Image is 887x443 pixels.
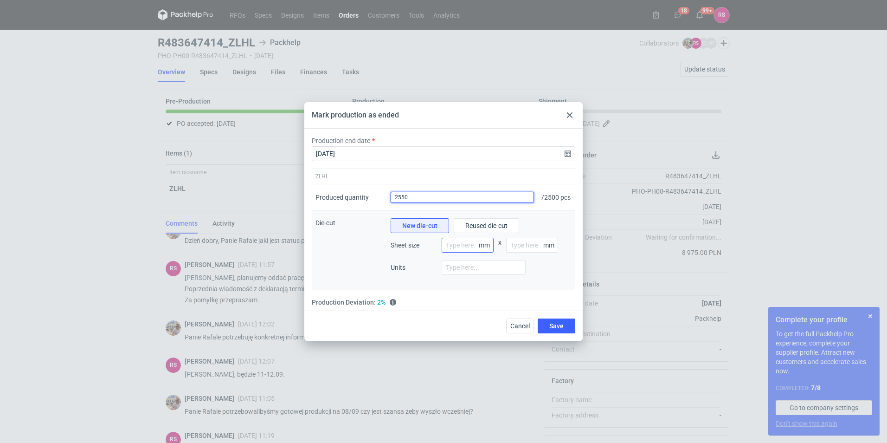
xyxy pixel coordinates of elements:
button: Cancel [506,319,534,333]
div: Produced quantity [315,193,369,202]
label: Production end date [312,136,370,145]
div: Mark production as ended [312,110,399,120]
span: Sheet size [391,241,437,250]
p: mm [479,241,494,249]
span: Excellent [377,298,386,307]
button: Save [538,319,575,333]
span: Units [391,263,437,272]
span: Save [549,323,564,329]
div: Die-cut [312,211,387,290]
span: x [498,238,501,260]
span: New die-cut [402,222,437,229]
span: Reused die-cut [465,222,508,229]
input: Type here... [442,238,494,253]
button: Reused die-cut [454,218,519,233]
input: Type here... [442,260,526,275]
input: Type here... [506,238,558,253]
span: Cancel [510,323,530,329]
div: Production Deviation: [312,298,575,307]
button: New die-cut [391,218,449,233]
span: ZLHL [315,173,328,180]
div: / 2500 pcs [538,184,575,211]
p: mm [543,241,558,249]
